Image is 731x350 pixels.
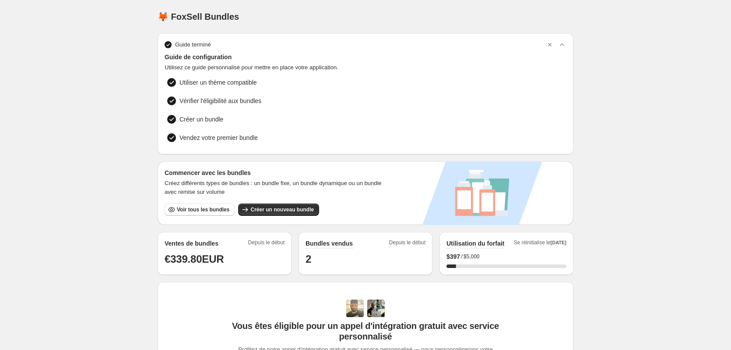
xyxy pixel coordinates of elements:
[551,240,566,245] span: [DATE]
[446,239,504,248] h2: Utilisation du forfait
[464,253,480,260] span: $5,000
[177,206,229,213] span: Voir tous les bundles
[165,239,218,248] h2: Ventes de bundles
[446,252,460,261] span: $ 397
[165,204,235,216] button: Voir tous les bundles
[175,40,211,49] span: Guide terminé
[165,179,393,196] span: Créez différents types de bundles : un bundle fixe, un bundle dynamique ou un bundle avec remise ...
[248,239,285,249] span: Depuis le début
[225,321,506,342] span: Vous êtes éligible pour un appel d'intégration gratuit avec service personnalisé
[346,300,364,317] img: Adi
[158,11,239,22] h1: 🦊 FoxSell Bundles
[250,206,314,213] span: Créer un nouveau bundle
[306,252,425,266] h1: 2
[165,168,393,177] h3: Commencer avec les bundles
[179,115,223,124] span: Créer un bundle
[238,204,319,216] button: Créer un nouveau bundle
[165,252,285,266] h1: €339.80EUR
[179,133,258,142] span: Vendez votre premier bundle
[165,53,566,61] span: Guide de configuration
[179,78,257,87] span: Utiliser un thème compatible
[389,239,425,249] span: Depuis le début
[165,63,566,72] span: Utilisez ce guide personnalisé pour mettre en place votre application.
[367,300,385,317] img: Prakhar
[179,96,261,105] span: Vérifier l'éligibilité aux bundles
[513,239,566,249] span: Se réinitialise le
[446,252,566,261] div: /
[306,239,353,248] h2: Bundles vendus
